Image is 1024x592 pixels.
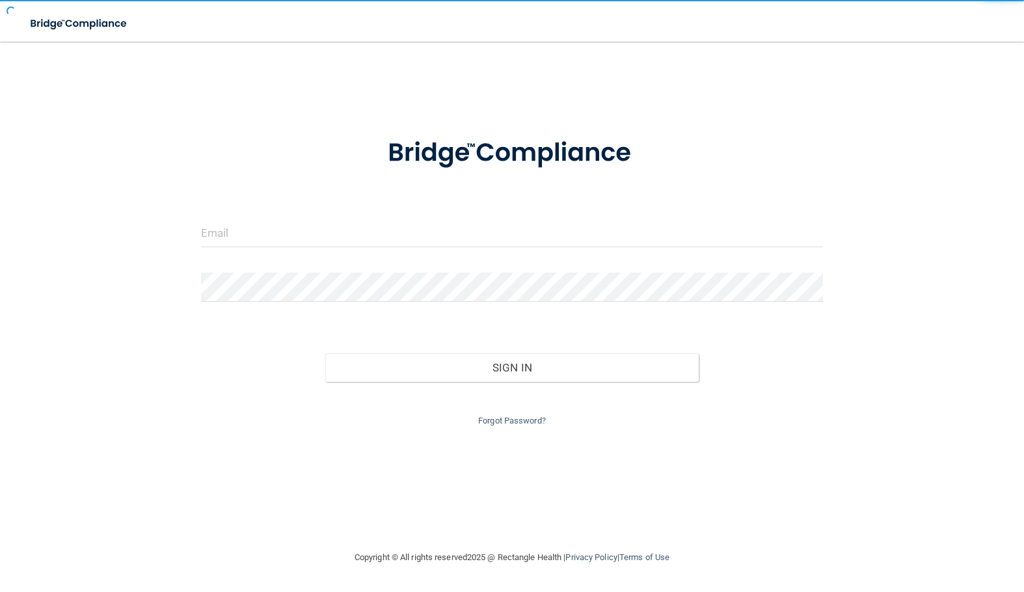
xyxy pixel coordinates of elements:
[325,353,699,382] button: Sign In
[20,10,139,37] img: bridge_compliance_login_screen.278c3ca4.svg
[275,537,749,578] div: Copyright © All rights reserved 2025 @ Rectangle Health | |
[361,120,662,187] img: bridge_compliance_login_screen.278c3ca4.svg
[565,552,617,562] a: Privacy Policy
[201,218,823,247] input: Email
[478,416,546,425] a: Forgot Password?
[619,552,669,562] a: Terms of Use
